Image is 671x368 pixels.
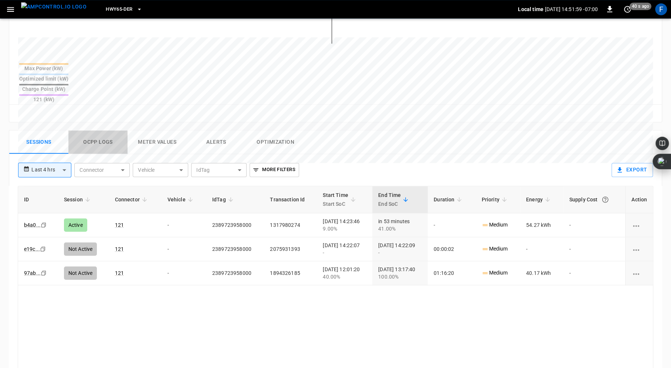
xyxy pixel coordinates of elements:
div: charging session options [631,269,647,277]
button: Sessions [9,130,68,154]
span: 40 s ago [630,3,651,10]
div: charging session options [631,221,647,229]
span: Duration [434,195,464,204]
button: HWY65-DER [103,2,145,17]
p: [DATE] 14:51:59 -07:00 [545,6,598,13]
button: Meter Values [128,130,187,154]
div: Last 4 hrs [31,163,71,177]
th: ID [18,186,58,213]
span: End TimeEnd SoC [378,191,410,208]
button: set refresh interval [621,3,633,15]
button: Alerts [187,130,246,154]
div: Supply Cost [569,193,619,206]
button: The cost of your charging session based on your supply rates [599,193,612,206]
span: IdTag [212,195,235,204]
span: Energy [526,195,552,204]
p: End SoC [378,200,401,208]
div: profile-icon [655,3,667,15]
th: Transaction Id [264,186,317,213]
span: HWY65-DER [106,5,132,14]
span: Vehicle [167,195,195,204]
span: Session [64,195,92,204]
span: Start TimeStart SoC [323,191,358,208]
p: Start SoC [323,200,348,208]
p: Local time [518,6,543,13]
img: ampcontrol.io logo [21,2,87,11]
button: Ocpp logs [68,130,128,154]
table: sessions table [18,186,653,285]
span: Connector [115,195,149,204]
div: charging session options [631,245,647,253]
button: Export [611,163,653,177]
div: Start Time [323,191,348,208]
th: Action [625,186,653,213]
span: Priority [481,195,509,204]
button: Optimization [246,130,305,154]
div: End Time [378,191,401,208]
button: More Filters [250,163,299,177]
